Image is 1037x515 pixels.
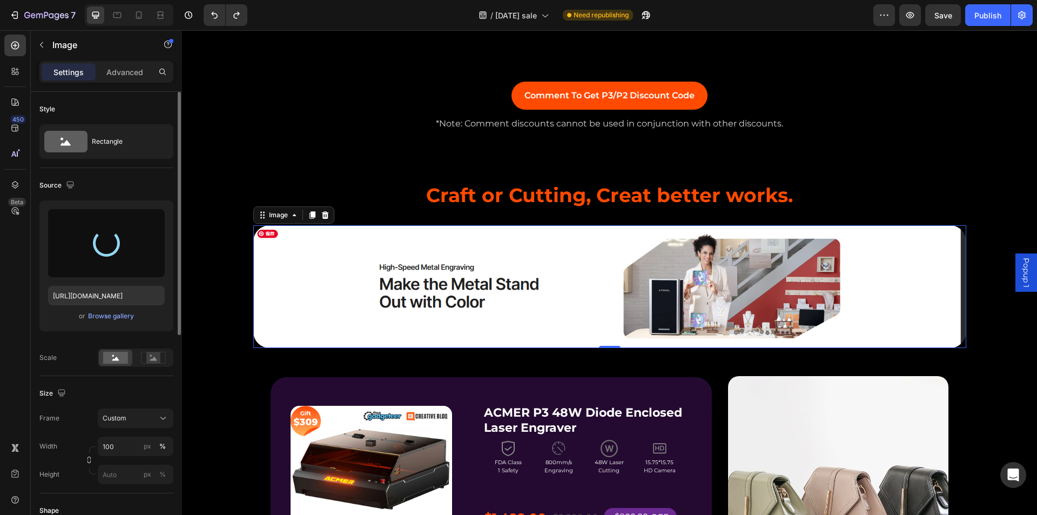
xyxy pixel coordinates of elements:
[1,86,854,102] p: *Note: Comment discounts cannot be used in conjunction with other discounts.
[48,286,165,305] input: https://example.com/image.jpg
[301,478,365,497] div: $1,499.00
[10,115,26,124] div: 450
[934,11,952,20] span: Save
[39,413,59,423] label: Frame
[98,437,173,456] input: px%
[106,66,143,78] p: Advanced
[329,51,526,80] a: Comment to get P3/P2 discount code
[204,4,247,26] div: Undo/Redo
[79,310,85,323] span: or
[144,470,151,479] div: px
[52,38,144,51] p: Image
[369,480,418,495] div: $2,299.00
[495,10,537,21] span: [DATE] sale
[925,4,961,26] button: Save
[71,9,76,22] p: 7
[39,104,55,114] div: Style
[302,436,350,444] p: 1 Safety
[159,442,166,451] div: %
[141,440,154,453] button: %
[103,413,126,423] span: Custom
[88,311,134,321] div: Browse gallery
[353,428,401,444] p: 800mm/s Engraving
[1000,462,1026,488] div: Open Intercom Messenger
[53,66,84,78] p: Settings
[467,480,488,494] div: OFF
[98,465,173,484] input: px%
[39,470,59,479] label: Height
[574,10,629,20] span: Need republishing
[85,180,108,190] div: Image
[39,442,57,451] label: Width
[92,129,158,154] div: Rectangle
[453,436,501,444] p: HD Camera
[156,440,169,453] button: px
[432,480,467,493] div: $800.00
[159,470,166,479] div: %
[39,353,57,363] div: Scale
[87,311,134,322] button: Browse gallery
[71,195,784,318] img: gempages_485368874087220478-c97e47b4-dcdf-47bf-abe6-6821047df70e.png
[39,386,68,401] div: Size
[141,468,154,481] button: %
[302,428,350,436] p: FDA Class
[301,374,503,407] h1: ACMER P3 48W Diode Enclosed Laser Engraver
[965,4,1011,26] button: Publish
[4,4,80,26] button: 7
[403,428,451,444] p: 48W Laser Cutting
[974,10,1001,21] div: Publish
[839,228,850,257] span: Popup 1
[182,30,1037,515] iframe: Design area
[144,442,151,451] div: px
[490,10,493,21] span: /
[453,428,501,436] p: 15.75*15.75
[98,409,173,428] button: Custom
[8,198,26,206] div: Beta
[39,178,77,193] div: Source
[342,58,513,73] p: Comment to get P3/P2 discount code
[156,468,169,481] button: px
